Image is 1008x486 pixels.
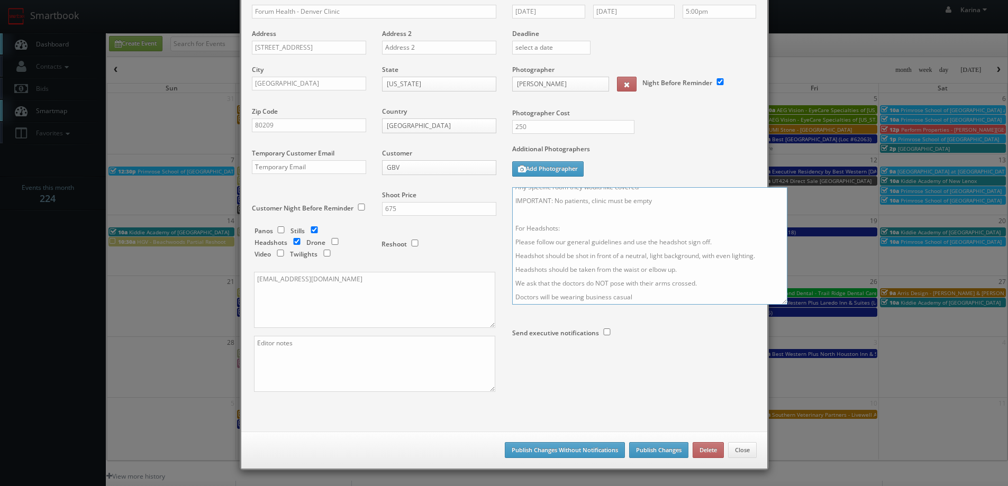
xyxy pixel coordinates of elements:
[290,250,317,259] label: Twilights
[252,77,366,90] input: City
[512,144,757,159] label: Additional Photographers
[382,202,496,216] input: Shoot Price
[382,240,407,249] label: Reshoot
[255,238,287,247] label: Headshots
[504,108,765,117] label: Photographer Cost
[387,77,482,91] span: [US_STATE]
[382,149,412,158] label: Customer
[693,442,724,458] button: Delete
[252,160,366,174] input: Temporary Email
[387,161,482,175] span: GBV
[382,190,416,199] label: Shoot Price
[255,226,273,235] label: Panos
[252,107,278,116] label: Zip Code
[306,238,325,247] label: Drone
[517,77,595,91] span: [PERSON_NAME]
[252,5,496,19] input: Title
[642,78,712,87] label: Night Before Reminder
[512,77,609,91] a: [PERSON_NAME]
[252,65,264,74] label: City
[255,250,271,259] label: Video
[629,442,688,458] button: Publish Changes
[728,442,757,458] button: Close
[382,65,398,74] label: State
[252,204,353,213] label: Customer Night Before Reminder
[512,161,584,177] button: Add Photographer
[512,65,555,74] label: Photographer
[382,160,496,175] a: GBV
[382,77,496,91] a: [US_STATE]
[252,118,366,132] input: Zip Code
[252,149,334,158] label: Temporary Customer Email
[252,29,276,38] label: Address
[593,5,675,19] input: Select a date
[290,226,305,235] label: Stills
[512,5,586,19] input: Select a date
[252,41,366,54] input: Address
[382,29,412,38] label: Address 2
[512,41,591,54] input: select a date
[382,41,496,54] input: Address 2
[382,107,407,116] label: Country
[504,29,765,38] label: Deadline
[512,328,599,337] label: Send executive notifications
[512,120,634,134] input: Photographer Cost
[387,119,482,133] span: [GEOGRAPHIC_DATA]
[382,118,496,133] a: [GEOGRAPHIC_DATA]
[505,442,625,458] button: Publish Changes Without Notifications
